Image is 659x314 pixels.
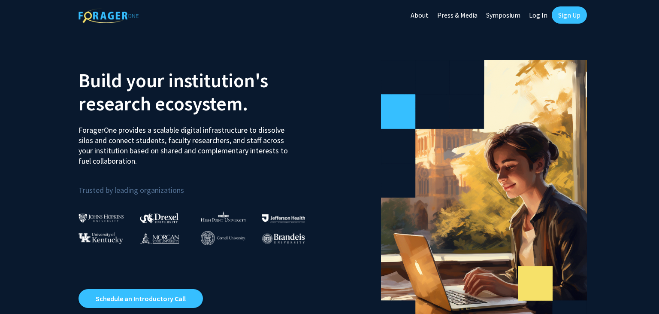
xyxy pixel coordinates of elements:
[201,211,246,222] img: High Point University
[552,6,587,24] a: Sign Up
[201,231,245,245] img: Cornell University
[262,214,305,223] img: Thomas Jefferson University
[140,232,179,244] img: Morgan State University
[79,213,124,223] img: Johns Hopkins University
[262,233,305,244] img: Brandeis University
[79,173,323,197] p: Trusted by leading organizations
[79,232,123,244] img: University of Kentucky
[140,213,178,223] img: Drexel University
[79,119,294,166] p: ForagerOne provides a scalable digital infrastructure to dissolve silos and connect students, fac...
[6,275,36,308] iframe: Chat
[79,289,203,308] a: Opens in a new tab
[79,8,139,23] img: ForagerOne Logo
[79,69,323,115] h2: Build your institution's research ecosystem.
